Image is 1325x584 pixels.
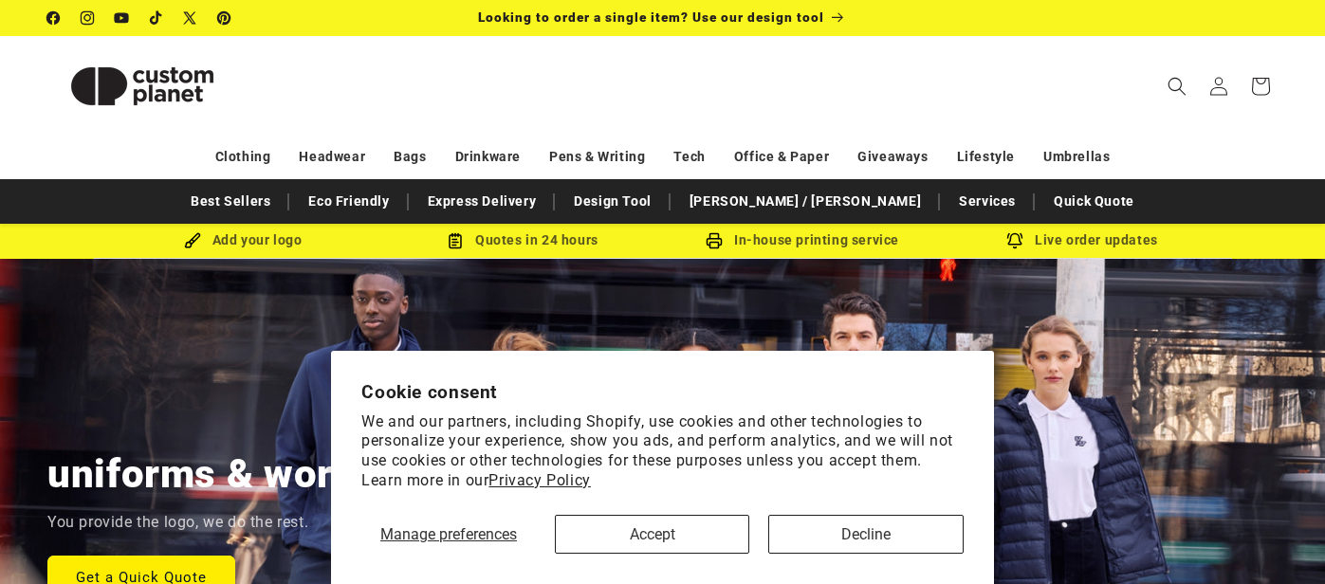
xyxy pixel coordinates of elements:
[1006,232,1023,249] img: Order updates
[857,140,928,173] a: Giveaways
[181,185,280,218] a: Best Sellers
[488,471,590,489] a: Privacy Policy
[706,232,723,249] img: In-house printing
[380,525,517,543] span: Manage preferences
[1156,65,1198,107] summary: Search
[734,140,829,173] a: Office & Paper
[447,232,464,249] img: Order Updates Icon
[215,140,271,173] a: Clothing
[949,185,1025,218] a: Services
[455,140,521,173] a: Drinkware
[478,9,824,25] span: Looking to order a single item? Use our design tool
[299,140,365,173] a: Headwear
[680,185,930,218] a: [PERSON_NAME] / [PERSON_NAME]
[943,228,1223,252] div: Live order updates
[418,185,546,218] a: Express Delivery
[103,228,383,252] div: Add your logo
[663,228,943,252] div: In-house printing service
[361,381,964,403] h2: Cookie consent
[47,44,237,129] img: Custom Planet
[41,36,245,136] a: Custom Planet
[47,448,445,500] h2: uniforms & workwear
[1043,140,1110,173] a: Umbrellas
[383,228,663,252] div: Quotes in 24 hours
[361,412,964,491] p: We and our partners, including Shopify, use cookies and other technologies to personalize your ex...
[768,515,963,554] button: Decline
[564,185,661,218] a: Design Tool
[673,140,705,173] a: Tech
[299,185,398,218] a: Eco Friendly
[47,509,308,537] p: You provide the logo, we do the rest.
[555,515,749,554] button: Accept
[184,232,201,249] img: Brush Icon
[549,140,645,173] a: Pens & Writing
[361,515,536,554] button: Manage preferences
[1230,493,1325,584] iframe: Chat Widget
[957,140,1015,173] a: Lifestyle
[1044,185,1144,218] a: Quick Quote
[394,140,426,173] a: Bags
